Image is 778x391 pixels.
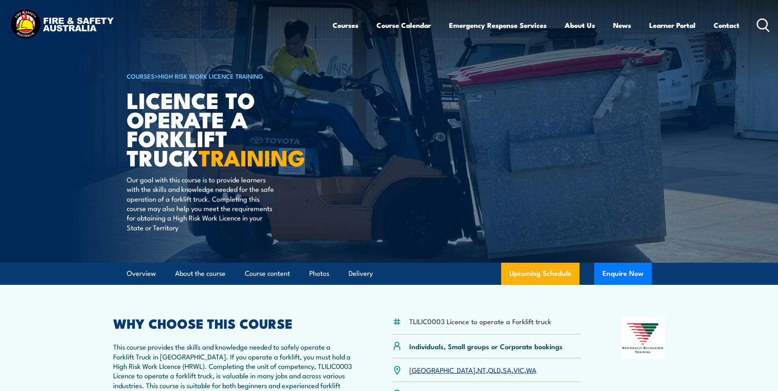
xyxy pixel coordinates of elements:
[376,14,431,36] a: Course Calendar
[613,14,631,36] a: News
[594,263,652,285] button: Enquire Now
[127,71,329,81] h6: >
[477,365,486,375] a: NT
[127,175,276,232] p: Our goal with this course is to provide learners with the skills and knowledge needed for the saf...
[127,71,155,80] a: COURSES
[526,365,536,375] a: WA
[113,317,353,329] h2: WHY CHOOSE THIS COURSE
[175,263,226,284] a: About the course
[488,365,501,375] a: QLD
[449,14,547,36] a: Emergency Response Services
[158,71,263,80] a: High Risk Work Licence Training
[501,263,580,285] a: Upcoming Schedule
[714,14,739,36] a: Contact
[409,316,551,326] li: TLILIC0003 Licence to operate a Forklift truck
[649,14,696,36] a: Learner Portal
[349,263,373,284] a: Delivery
[621,317,665,359] img: Nationally Recognised Training logo.
[309,263,329,284] a: Photos
[127,263,156,284] a: Overview
[409,365,536,375] p: , , , , ,
[198,140,305,174] strong: TRAINING
[127,90,329,167] h1: Licence to operate a forklift truck
[513,365,524,375] a: VIC
[565,14,595,36] a: About Us
[245,263,290,284] a: Course content
[409,365,475,375] a: [GEOGRAPHIC_DATA]
[333,14,358,36] a: Courses
[503,365,511,375] a: SA
[409,341,563,351] p: Individuals, Small groups or Corporate bookings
